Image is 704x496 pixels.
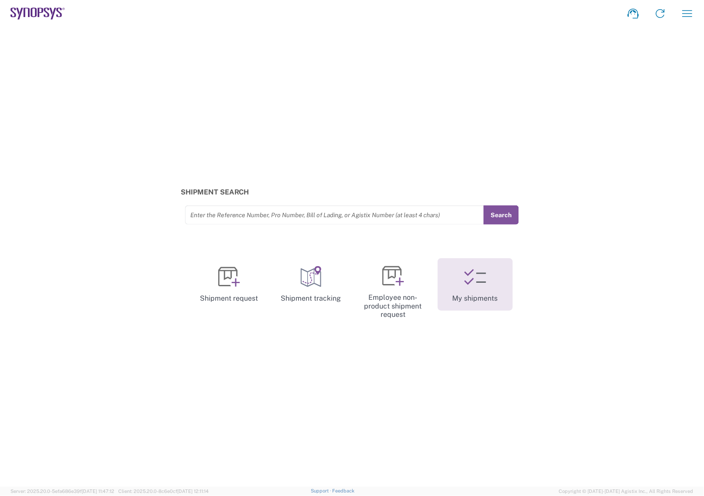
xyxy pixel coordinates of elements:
button: Search [484,205,519,225]
span: Client: 2025.20.0-8c6e0cf [118,489,209,494]
span: Server: 2025.20.0-5efa686e39f [10,489,114,494]
h3: Shipment Search [181,188,524,196]
a: My shipments [438,258,513,311]
a: Feedback [333,489,355,494]
a: Shipment tracking [274,258,349,311]
a: Employee non-product shipment request [356,258,431,326]
span: [DATE] 12:11:14 [177,489,209,494]
span: Copyright © [DATE]-[DATE] Agistix Inc., All Rights Reserved [559,488,694,496]
a: Support [311,489,333,494]
a: Shipment request [192,258,267,311]
span: [DATE] 11:47:12 [82,489,114,494]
